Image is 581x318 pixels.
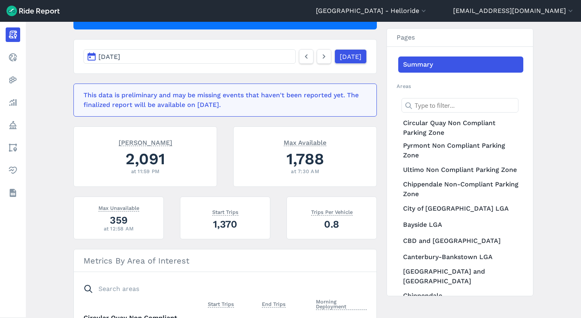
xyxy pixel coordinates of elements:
[398,201,523,217] a: City of [GEOGRAPHIC_DATA] LGA
[6,186,20,200] a: Datasets
[401,98,518,113] input: Type to filter...
[6,50,20,65] a: Realtime
[212,207,238,215] span: Start Trips
[334,49,367,64] a: [DATE]
[6,95,20,110] a: Analyze
[6,163,20,178] a: Health
[98,53,120,61] span: [DATE]
[6,73,20,87] a: Heatmaps
[243,167,367,175] div: at 7:30 AM
[398,288,523,304] a: Chippendale
[6,118,20,132] a: Policy
[119,138,172,146] span: [PERSON_NAME]
[387,29,533,47] h3: Pages
[316,297,367,312] button: Morning Deployment
[6,140,20,155] a: Areas
[74,249,376,272] h3: Metrics By Area of Interest
[398,265,523,288] a: [GEOGRAPHIC_DATA] and [GEOGRAPHIC_DATA]
[398,56,523,73] a: Summary
[243,148,367,170] div: 1,788
[79,282,362,296] input: Search areas
[297,217,367,231] div: 0.8
[84,90,362,110] div: This data is preliminary and may be missing events that haven't been reported yet. The finalized ...
[208,299,234,309] button: Start Trips
[208,299,234,308] span: Start Trips
[6,27,20,42] a: Report
[84,213,154,227] div: 359
[398,178,523,201] a: Chippendale Non-Compliant Parking Zone
[397,82,523,90] h2: Areas
[6,6,60,16] img: Ride Report
[84,167,207,175] div: at 11:59 PM
[398,233,523,249] a: CBD and [GEOGRAPHIC_DATA]
[316,297,367,310] span: Morning Deployment
[311,207,353,215] span: Trips Per Vehicle
[190,217,260,231] div: 1,370
[398,117,523,139] a: Circular Quay Non Compliant Parking Zone
[284,138,326,146] span: Max Available
[98,203,139,211] span: Max Unavailable
[398,217,523,233] a: Bayside LGA
[398,162,523,178] a: Ultimo Non Compliant Parking Zone
[84,49,296,64] button: [DATE]
[453,6,575,16] button: [EMAIL_ADDRESS][DOMAIN_NAME]
[84,225,154,232] div: at 12:58 AM
[316,6,428,16] button: [GEOGRAPHIC_DATA] - Helloride
[262,299,286,309] button: End Trips
[84,148,207,170] div: 2,091
[398,139,523,162] a: Pyrmont Non Compliant Parking Zone
[262,299,286,308] span: End Trips
[398,249,523,265] a: Canterbury-Bankstown LGA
